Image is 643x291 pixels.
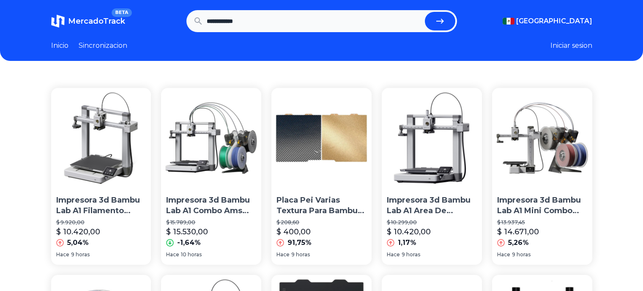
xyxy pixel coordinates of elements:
[382,88,482,188] img: Impresora 3d Bambu Lab A1 Area De Impresión 256x256x256mm Velocidad 500 Mm/s
[382,88,482,265] a: Impresora 3d Bambu Lab A1 Area De Impresión 256x256x256mm Velocidad 500 Mm/sImpresora 3d Bambu La...
[51,88,151,265] a: Impresora 3d Bambu Lab A1 Filamento Calibración AutomáticaImpresora 3d Bambu Lab A1 Filamento Cal...
[497,226,539,238] p: $ 14.671,00
[512,251,531,258] span: 9 horas
[503,18,514,25] img: Mexico
[68,16,125,26] span: MercadoTrack
[402,251,420,258] span: 9 horas
[492,88,592,188] img: Impresora 3d Bambu Lab A1 Mini Combo Ams Lite
[387,226,431,238] p: $ 10.420,00
[166,219,256,226] p: $ 15.789,00
[492,88,592,265] a: Impresora 3d Bambu Lab A1 Mini Combo Ams LiteImpresora 3d Bambu Lab A1 Mini Combo Ams Lite$ 13.93...
[271,88,372,188] img: Placa Pei Varias Textura Para Bambu Lab A1 Mini Impresora 3d
[387,219,477,226] p: $ 10.299,00
[56,195,146,216] p: Impresora 3d Bambu Lab A1 Filamento Calibración Automática
[276,219,367,226] p: $ 208,60
[497,251,510,258] span: Hace
[387,251,400,258] span: Hace
[503,16,592,26] button: [GEOGRAPHIC_DATA]
[276,251,290,258] span: Hace
[497,195,587,216] p: Impresora 3d Bambu Lab A1 Mini Combo Ams Lite
[166,226,208,238] p: $ 15.530,00
[161,88,261,265] a: Impresora 3d Bambu Lab A1 Combo Ams Lite Ajuste AutomaticoImpresora 3d Bambu Lab A1 Combo Ams Lit...
[51,88,151,188] img: Impresora 3d Bambu Lab A1 Filamento Calibración Automática
[166,251,179,258] span: Hace
[271,88,372,265] a: Placa Pei Varias Textura Para Bambu Lab A1 Mini Impresora 3dPlaca Pei Varias Textura Para Bambu L...
[112,8,131,17] span: BETA
[276,226,311,238] p: $ 400,00
[287,238,312,248] p: 91,75%
[56,251,69,258] span: Hace
[276,195,367,216] p: Placa Pei Varias Textura Para Bambu Lab A1 Mini Impresora 3d
[177,238,201,248] p: -1,64%
[79,41,127,51] a: Sincronizacion
[51,41,68,51] a: Inicio
[181,251,202,258] span: 10 horas
[516,16,592,26] span: [GEOGRAPHIC_DATA]
[550,41,592,51] button: Iniciar sesion
[161,88,261,188] img: Impresora 3d Bambu Lab A1 Combo Ams Lite Ajuste Automatico
[508,238,529,248] p: 5,26%
[387,195,477,216] p: Impresora 3d Bambu Lab A1 Area De Impresión 256x256x256mm Velocidad 500 Mm/s
[398,238,416,248] p: 1,17%
[51,14,65,28] img: MercadoTrack
[71,251,90,258] span: 9 horas
[166,195,256,216] p: Impresora 3d Bambu Lab A1 Combo Ams Lite Ajuste Automatico
[291,251,310,258] span: 9 horas
[56,226,100,238] p: $ 10.420,00
[67,238,89,248] p: 5,04%
[497,219,587,226] p: $ 13.937,45
[56,219,146,226] p: $ 9.920,00
[51,14,125,28] a: MercadoTrackBETA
